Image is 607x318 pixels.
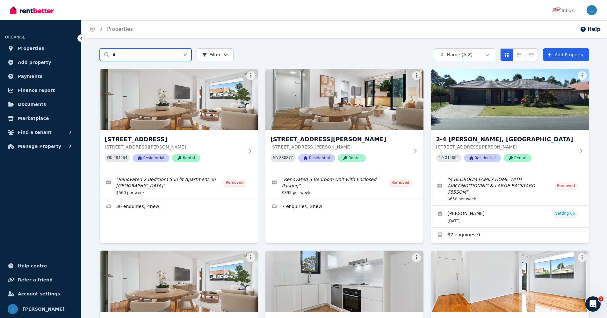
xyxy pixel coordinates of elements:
a: 1/2 Neale Street, Belmore[STREET_ADDRESS][STREET_ADDRESS][PERSON_NAME]PID 284254ResidentialRental [100,69,258,172]
img: 2/25 Charles Street, Five Dock [265,251,423,312]
a: Refer a friend [5,273,76,286]
a: Edit listing: 4 BEDROOM FAMILY HOME WITH AIRCONDITIONING & LARGE BACKYARD 755SQM [431,172,589,205]
h3: [STREET_ADDRESS][PERSON_NAME] [271,135,409,144]
nav: Breadcrumb [82,20,141,38]
a: 1/25 Charles Street, Five Dock[STREET_ADDRESS][PERSON_NAME][STREET_ADDRESS][PERSON_NAME]PID 33087... [265,69,423,172]
span: Residential [464,154,501,162]
a: Finance report [5,84,76,97]
p: [STREET_ADDRESS][PERSON_NAME] [271,144,409,150]
a: Add Property [543,48,589,61]
span: Help centre [18,262,47,270]
small: PID [107,156,112,160]
a: Payments [5,70,76,83]
p: [STREET_ADDRESS][PERSON_NAME] [105,144,244,150]
a: Account settings [5,287,76,300]
a: Documents [5,98,76,111]
span: Marketplace [18,114,49,122]
span: Residential [298,154,335,162]
span: 1 [598,296,603,301]
button: More options [412,71,421,80]
div: Inbox [552,7,574,14]
span: Account settings [18,290,60,298]
div: View options [500,48,538,61]
small: PID [439,156,444,160]
img: 2/2 Neale Street, Belmore [100,251,258,312]
button: Find a tenant [5,126,76,139]
button: Name (A-Z) [434,48,495,61]
a: Edit listing: Renovated 2 Bedroom Sun lit Apartment on Quite Street [100,172,258,199]
button: Clear search [183,48,191,61]
span: Name (A-Z) [447,52,473,58]
a: Properties [5,42,76,55]
a: Add property [5,56,76,69]
span: Rental [503,154,531,162]
a: Help centre [5,259,76,272]
span: Rental [338,154,366,162]
h3: [STREET_ADDRESS] [105,135,244,144]
a: Edit listing: Renovated 3 Bedroom Unit with Enclosed Parking [265,172,423,199]
h3: 2-4 [PERSON_NAME], [GEOGRAPHIC_DATA] [436,135,575,144]
span: Payments [18,73,42,80]
span: Residential [133,154,170,162]
span: Manage Property [18,142,61,150]
img: 1/25 Charles Street, Five Dock [265,69,423,130]
a: 2-4 Yovan Court, Loganlea2-4 [PERSON_NAME], [GEOGRAPHIC_DATA][STREET_ADDRESS][PERSON_NAME]PID 314... [431,69,589,172]
a: View details for Thomas Foldvary [431,206,589,227]
button: Expanded list view [525,48,538,61]
button: More options [412,253,421,262]
a: Enquiries for 2-4 Yovan Court, Loganlea [431,228,589,243]
img: Joanne Lau [587,5,597,15]
img: 2-4 Yovan Court, Loganlea [431,69,589,130]
a: Marketplace [5,112,76,125]
button: More options [246,71,255,80]
small: PID [273,156,278,160]
span: ORGANISE [5,35,25,39]
span: Find a tenant [18,128,52,136]
code: 330877 [279,156,293,160]
code: 314852 [445,156,459,160]
code: 284254 [113,156,127,160]
button: Manage Property [5,140,76,153]
img: RentBetter [10,5,54,15]
a: Enquiries for 1/25 Charles Street, Five Dock [265,199,423,215]
span: 99 [555,7,560,10]
button: Compact list view [513,48,525,61]
button: Filter [197,48,234,61]
button: Card view [500,48,513,61]
span: Add property [18,59,51,66]
span: Documents [18,100,46,108]
button: More options [578,253,587,262]
a: Enquiries for 1/2 Neale Street, Belmore [100,199,258,215]
img: Joanne Lau [8,304,18,314]
img: 1/2 Neale Street, Belmore [100,69,258,130]
a: Properties [107,26,133,32]
img: 3/2 Neale Street, Belmore [431,251,589,312]
p: [STREET_ADDRESS][PERSON_NAME] [436,144,575,150]
span: Refer a friend [18,276,53,284]
button: More options [578,71,587,80]
button: More options [246,253,255,262]
iframe: Intercom live chat [585,296,601,312]
button: Help [580,25,601,33]
span: Filter [202,52,221,58]
span: Finance report [18,86,55,94]
span: [PERSON_NAME] [23,305,64,313]
span: Properties [18,45,44,52]
span: Rental [172,154,200,162]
